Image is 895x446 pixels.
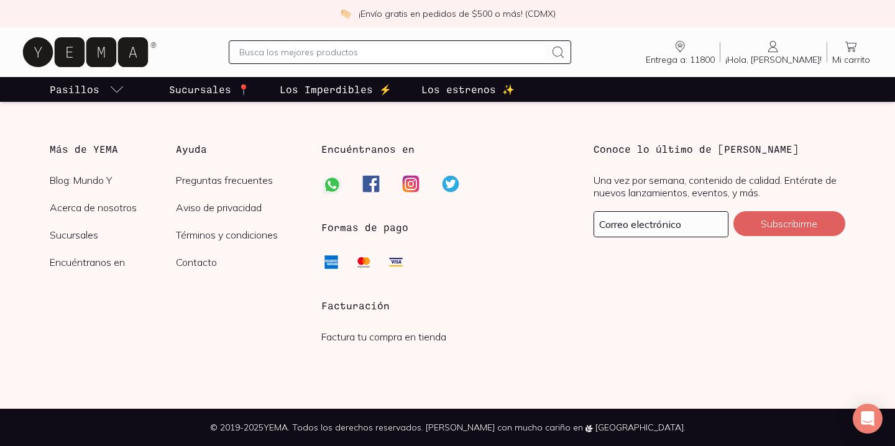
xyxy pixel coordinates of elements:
[50,229,176,241] a: Sucursales
[321,298,573,313] h3: Facturación
[321,142,415,157] h3: Encuéntranos en
[50,142,176,157] h3: Más de YEMA
[646,54,715,65] span: Entrega a: 11800
[419,77,517,102] a: Los estrenos ✨
[426,422,686,433] span: [PERSON_NAME] con mucho cariño en [GEOGRAPHIC_DATA].
[421,82,515,97] p: Los estrenos ✨
[50,201,176,214] a: Acerca de nosotros
[359,7,556,20] p: ¡Envío gratis en pedidos de $500 o más! (CDMX)
[50,174,176,186] a: Blog: Mundo Y
[50,82,99,97] p: Pasillos
[176,201,302,214] a: Aviso de privacidad
[853,404,883,434] div: Open Intercom Messenger
[725,54,822,65] span: ¡Hola, [PERSON_NAME]!
[321,330,446,343] a: Factura tu compra en tienda
[594,142,845,157] h3: Conoce lo último de [PERSON_NAME]
[832,54,870,65] span: Mi carrito
[641,39,720,65] a: Entrega a: 11800
[169,82,250,97] p: Sucursales 📍
[176,142,302,157] h3: Ayuda
[280,82,392,97] p: Los Imperdibles ⚡️
[733,211,845,236] button: Subscribirme
[176,256,302,268] a: Contacto
[167,77,252,102] a: Sucursales 📍
[239,45,545,60] input: Busca los mejores productos
[321,220,408,235] h3: Formas de pago
[340,8,351,19] img: check
[594,212,728,237] input: mimail@gmail.com
[50,256,176,268] a: Encuéntranos en
[47,77,127,102] a: pasillo-todos-link
[827,39,875,65] a: Mi carrito
[176,229,302,241] a: Términos y condiciones
[277,77,394,102] a: Los Imperdibles ⚡️
[176,174,302,186] a: Preguntas frecuentes
[720,39,827,65] a: ¡Hola, [PERSON_NAME]!
[594,174,845,199] p: Una vez por semana, contenido de calidad. Entérate de nuevos lanzamientos, eventos, y más.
